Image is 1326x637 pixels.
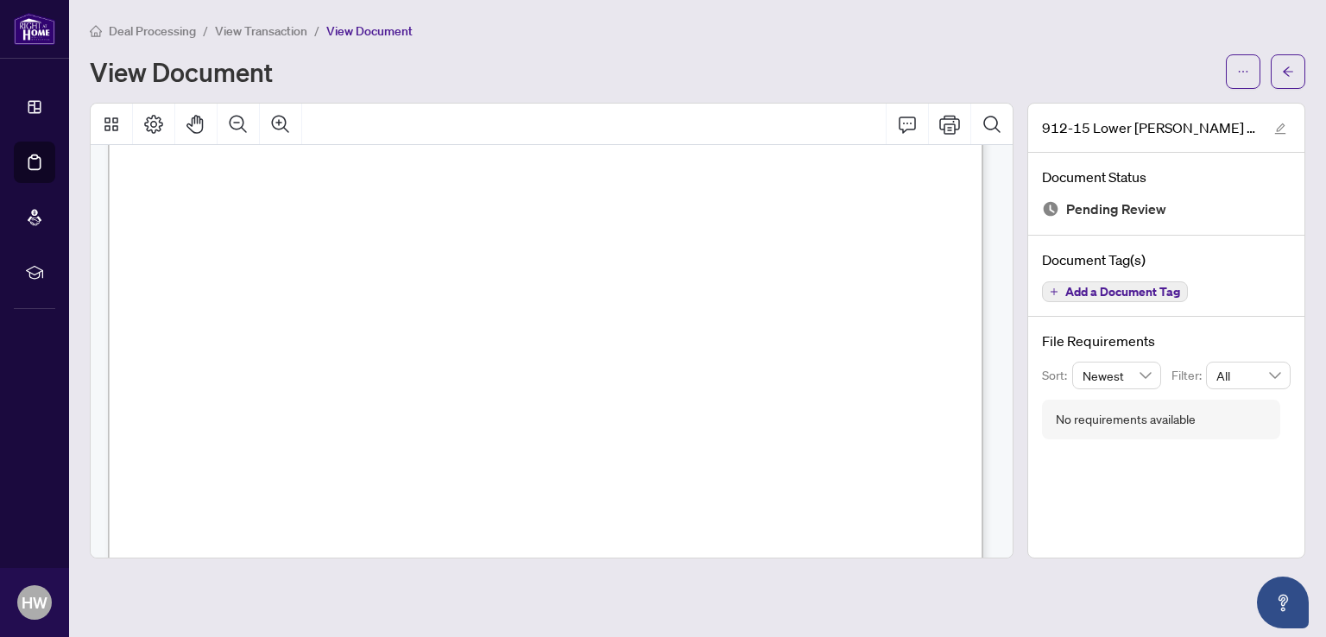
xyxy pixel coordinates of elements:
span: Newest [1083,363,1152,388]
h4: Document Status [1042,167,1291,187]
img: Document Status [1042,200,1059,218]
h1: View Document [90,58,273,85]
span: home [90,25,102,37]
span: 912-15 Lower [PERSON_NAME] St BTV.pdf [1042,117,1258,138]
span: View Transaction [215,23,307,39]
p: Sort: [1042,366,1072,385]
h4: File Requirements [1042,331,1291,351]
img: logo [14,13,55,45]
span: Deal Processing [109,23,196,39]
h4: Document Tag(s) [1042,249,1291,270]
span: arrow-left [1282,66,1294,78]
span: ellipsis [1237,66,1249,78]
div: No requirements available [1056,410,1196,429]
button: Open asap [1257,577,1309,628]
li: / [203,21,208,41]
span: View Document [326,23,413,39]
span: Pending Review [1066,198,1166,221]
p: Filter: [1171,366,1206,385]
li: / [314,21,319,41]
span: edit [1274,123,1286,135]
span: All [1216,363,1280,388]
span: plus [1050,287,1058,296]
span: Add a Document Tag [1065,286,1180,298]
button: Add a Document Tag [1042,281,1188,302]
span: HW [22,590,47,615]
